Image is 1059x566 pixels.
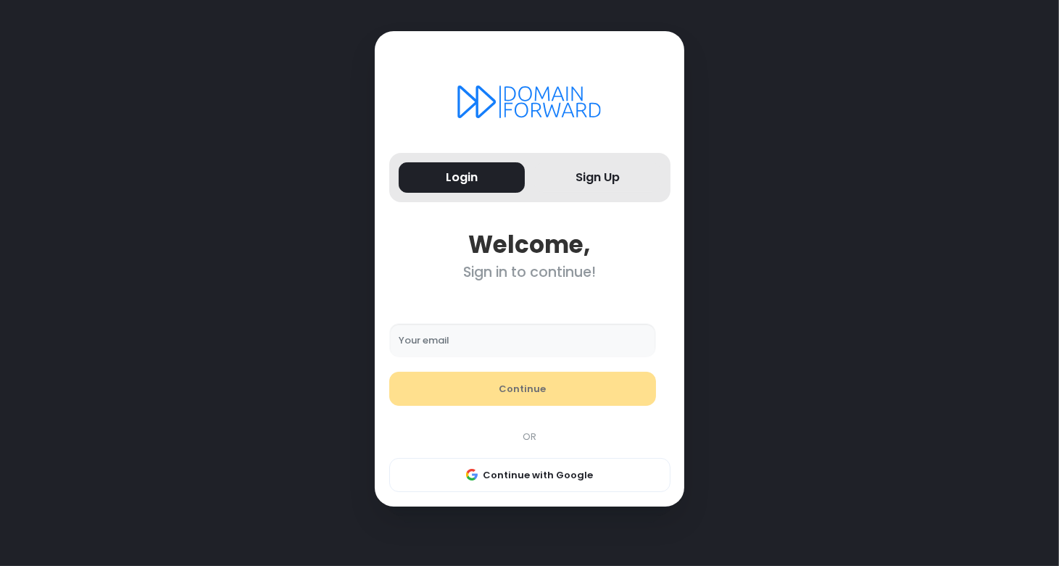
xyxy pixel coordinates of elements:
[389,458,670,493] button: Continue with Google
[382,430,678,444] div: OR
[389,264,670,280] div: Sign in to continue!
[399,162,526,193] button: Login
[534,162,661,193] button: Sign Up
[389,230,670,259] div: Welcome,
